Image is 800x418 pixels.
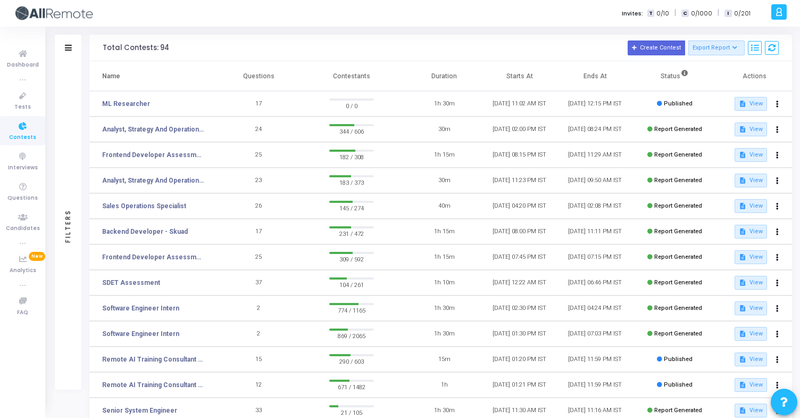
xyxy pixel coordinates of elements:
[14,103,31,112] span: Tests
[29,252,45,261] span: New
[735,148,767,162] button: View
[718,7,719,19] span: |
[63,167,73,284] div: Filters
[654,228,702,235] span: Report Generated
[329,177,374,188] span: 183 / 373
[735,250,767,264] button: View
[628,40,685,55] button: Create Contest
[557,244,633,270] td: [DATE] 07:15 PM IST
[557,142,633,168] td: [DATE] 11:29 AM IST
[654,202,702,209] span: Report Generated
[10,266,36,275] span: Analytics
[9,133,36,142] span: Contests
[681,10,688,18] span: C
[102,150,205,160] a: Frontend Developer Assessment
[739,151,746,159] mat-icon: description
[739,279,746,286] mat-icon: description
[221,168,296,193] td: 23
[735,199,767,213] button: View
[296,61,407,91] th: Contestants
[654,407,702,414] span: Report Generated
[735,276,767,290] button: View
[221,61,296,91] th: Questions
[221,117,296,142] td: 24
[739,228,746,235] mat-icon: description
[329,126,374,137] span: 344 / 606
[329,228,374,239] span: 231 / 472
[482,372,557,398] td: [DATE] 01:21 PM IST
[221,372,296,398] td: 12
[407,244,482,270] td: 1h 15m
[8,163,38,173] span: Interviews
[557,296,633,321] td: [DATE] 04:24 PM IST
[724,10,731,18] span: I
[329,254,374,265] span: 309 / 592
[102,278,160,288] a: SDET Assessment
[735,174,767,187] button: View
[102,355,205,364] a: Remote AI Training Consultant (Communication)
[407,270,482,296] td: 1h 10m
[7,61,39,70] span: Dashboard
[221,219,296,244] td: 17
[654,330,702,337] span: Report Generated
[656,9,669,18] span: 0/10
[739,177,746,184] mat-icon: description
[221,321,296,347] td: 2
[482,193,557,219] td: [DATE] 04:20 PM IST
[557,270,633,296] td: [DATE] 06:46 PM IST
[102,252,205,262] a: Frontend Developer Assessment
[735,353,767,366] button: View
[664,381,693,388] span: Published
[735,301,767,315] button: View
[407,372,482,398] td: 1h
[6,224,40,233] span: Candidates
[691,9,712,18] span: 0/1000
[407,117,482,142] td: 30m
[557,117,633,142] td: [DATE] 08:24 PM IST
[329,382,374,392] span: 671 / 1482
[739,126,746,133] mat-icon: description
[739,305,746,312] mat-icon: description
[329,407,374,418] span: 21 / 105
[735,404,767,417] button: View
[407,296,482,321] td: 1h 30m
[482,347,557,372] td: [DATE] 01:20 PM IST
[407,61,482,91] th: Duration
[739,330,746,338] mat-icon: description
[89,61,221,91] th: Name
[654,253,702,260] span: Report Generated
[103,44,169,52] div: Total Contests: 94
[739,381,746,389] mat-icon: description
[407,219,482,244] td: 1h 15m
[102,125,205,134] a: Analyst, Strategy And Operational Excellence
[739,407,746,414] mat-icon: description
[407,347,482,372] td: 15m
[622,9,643,18] label: Invites:
[221,91,296,117] td: 17
[407,321,482,347] td: 1h 30m
[557,347,633,372] td: [DATE] 11:59 PM IST
[407,168,482,193] td: 30m
[739,253,746,261] mat-icon: description
[557,91,633,117] td: [DATE] 12:15 PM IST
[557,61,633,91] th: Ends At
[739,356,746,363] mat-icon: description
[221,244,296,270] td: 25
[482,270,557,296] td: [DATE] 12:22 AM IST
[674,7,676,19] span: |
[482,91,557,117] td: [DATE] 11:02 AM IST
[102,201,186,211] a: Sales Operations Specialist
[739,100,746,108] mat-icon: description
[654,151,702,158] span: Report Generated
[482,296,557,321] td: [DATE] 02:30 PM IST
[102,176,205,185] a: Analyst, Strategy And Operational Excellence
[735,225,767,239] button: View
[654,177,702,184] span: Report Generated
[102,406,177,415] a: Senior System Engineer
[102,304,179,313] a: Software Engineer Intern
[688,40,745,55] button: Export Report
[557,193,633,219] td: [DATE] 02:08 PM IST
[664,356,693,363] span: Published
[716,61,792,91] th: Actions
[557,168,633,193] td: [DATE] 09:50 AM IST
